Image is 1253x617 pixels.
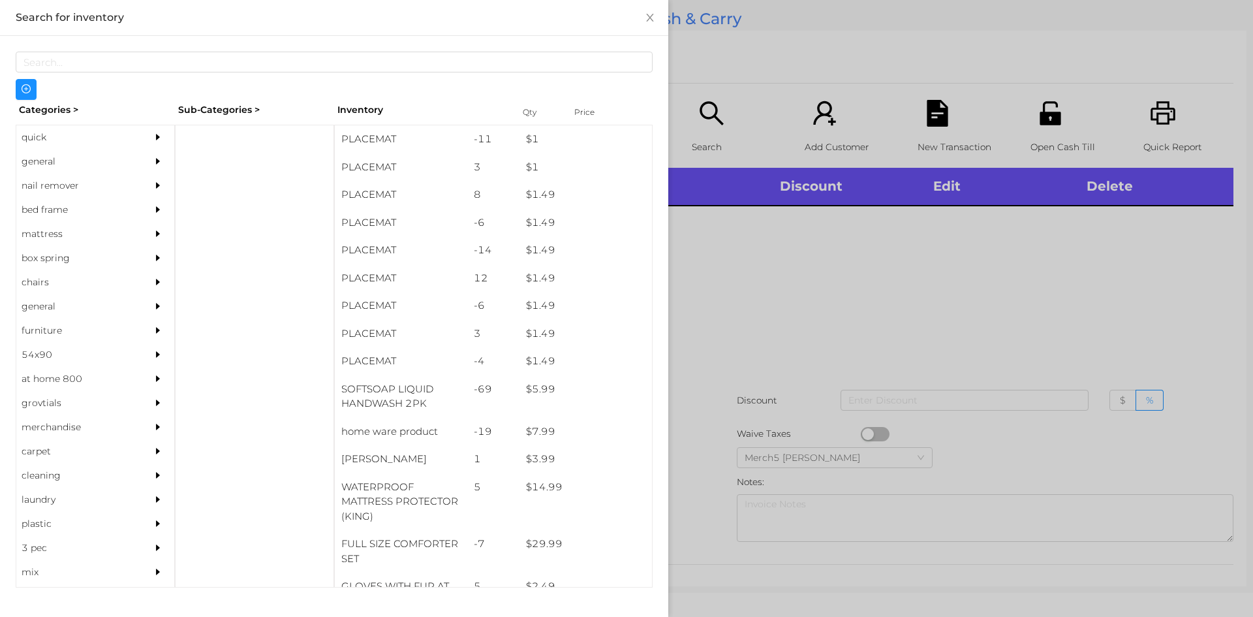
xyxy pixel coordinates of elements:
[467,347,520,375] div: -4
[335,125,467,153] div: PLACEMAT
[335,418,467,446] div: home ware product
[467,264,520,293] div: 12
[16,270,135,294] div: chairs
[519,125,652,153] div: $ 1
[519,292,652,320] div: $ 1.49
[153,519,162,528] i: icon: caret-right
[519,153,652,182] div: $ 1
[467,473,520,501] div: 5
[16,464,135,488] div: cleaning
[16,584,135,609] div: appliances
[519,418,652,446] div: $ 7.99
[335,264,467,293] div: PLACEMAT
[16,512,135,536] div: plastic
[335,530,467,573] div: FULL SIZE COMFORTER SET
[519,473,652,501] div: $ 14.99
[16,343,135,367] div: 54x90
[153,374,162,383] i: icon: caret-right
[467,320,520,348] div: 3
[519,573,652,601] div: $ 2.49
[153,398,162,407] i: icon: caret-right
[519,209,652,237] div: $ 1.49
[335,320,467,348] div: PLACEMAT
[175,100,334,120] div: Sub-Categories >
[153,205,162,214] i: icon: caret-right
[153,277,162,287] i: icon: caret-right
[16,150,135,174] div: general
[467,125,520,153] div: -11
[16,560,135,584] div: mix
[519,264,652,293] div: $ 1.49
[153,253,162,262] i: icon: caret-right
[16,125,135,150] div: quick
[519,320,652,348] div: $ 1.49
[467,418,520,446] div: -19
[153,229,162,238] i: icon: caret-right
[153,471,162,480] i: icon: caret-right
[335,445,467,473] div: [PERSON_NAME]
[153,181,162,190] i: icon: caret-right
[153,567,162,577] i: icon: caret-right
[16,536,135,560] div: 3 pec
[335,375,467,418] div: SOFTSOAP LIQUID HANDWASH 2PK
[16,391,135,415] div: grovtials
[153,326,162,335] i: icon: caret-right
[153,157,162,166] i: icon: caret-right
[16,198,135,222] div: bed frame
[335,209,467,237] div: PLACEMAT
[519,103,559,121] div: Qty
[16,246,135,270] div: box spring
[467,209,520,237] div: -6
[153,350,162,359] i: icon: caret-right
[153,422,162,432] i: icon: caret-right
[16,439,135,464] div: carpet
[16,10,653,25] div: Search for inventory
[335,347,467,375] div: PLACEMAT
[16,222,135,246] div: mattress
[519,375,652,403] div: $ 5.99
[467,292,520,320] div: -6
[16,79,37,100] button: icon: plus-circle
[16,319,135,343] div: furniture
[645,12,655,23] i: icon: close
[16,100,175,120] div: Categories >
[16,367,135,391] div: at home 800
[519,530,652,558] div: $ 29.99
[467,236,520,264] div: -14
[519,236,652,264] div: $ 1.49
[335,236,467,264] div: PLACEMAT
[16,488,135,512] div: laundry
[467,153,520,182] div: 3
[335,292,467,320] div: PLACEMAT
[467,375,520,403] div: -69
[16,415,135,439] div: merchandise
[337,103,506,117] div: Inventory
[153,495,162,504] i: icon: caret-right
[335,153,467,182] div: PLACEMAT
[467,530,520,558] div: -7
[467,573,520,601] div: 5
[153,447,162,456] i: icon: caret-right
[153,302,162,311] i: icon: caret-right
[519,181,652,209] div: $ 1.49
[16,294,135,319] div: general
[153,543,162,552] i: icon: caret-right
[16,52,653,72] input: Search...
[571,103,623,121] div: Price
[335,181,467,209] div: PLACEMAT
[519,445,652,473] div: $ 3.99
[16,174,135,198] div: nail remover
[467,181,520,209] div: 8
[335,573,467,615] div: GLOVES WITH FUR AT WRIST
[335,473,467,531] div: WATERPROOF MATTRESS PROTECTOR (KING)
[519,347,652,375] div: $ 1.49
[467,445,520,473] div: 1
[153,133,162,142] i: icon: caret-right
